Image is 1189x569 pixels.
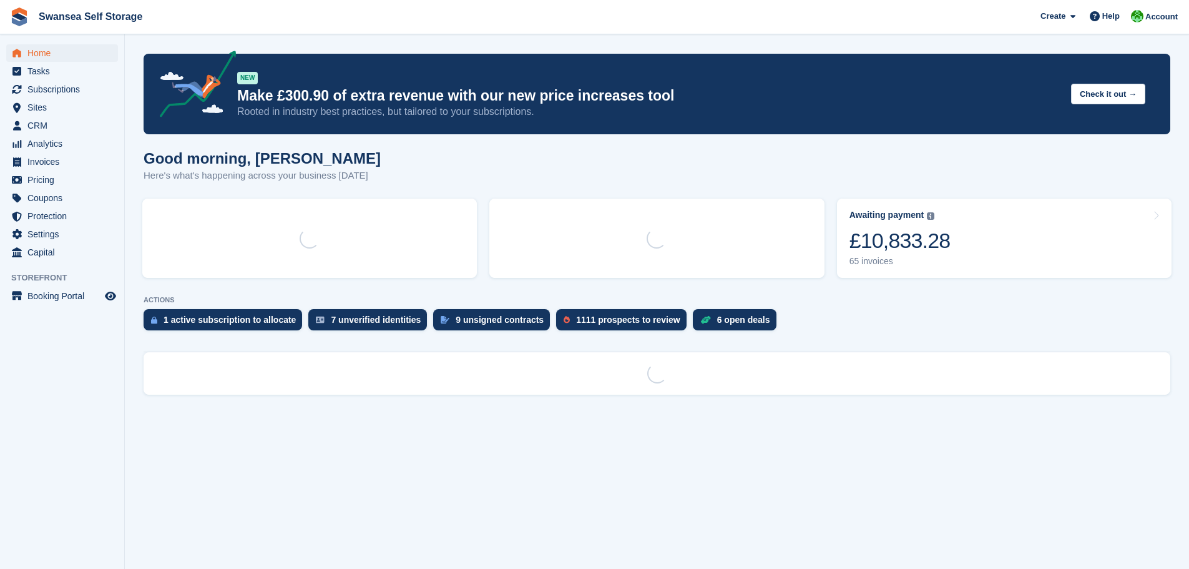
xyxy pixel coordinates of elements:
[144,309,308,337] a: 1 active subscription to allocate
[564,316,570,324] img: prospect-51fa495bee0391a8d652442698ab0144808aea92771e9ea1ae160a38d050c398.svg
[6,99,118,116] a: menu
[6,44,118,62] a: menu
[27,44,102,62] span: Home
[27,244,102,261] span: Capital
[6,62,118,80] a: menu
[27,171,102,189] span: Pricing
[1040,10,1065,22] span: Create
[103,289,118,304] a: Preview store
[6,135,118,152] a: menu
[6,207,118,225] a: menu
[576,315,680,325] div: 1111 prospects to review
[27,81,102,98] span: Subscriptions
[927,212,934,220] img: icon-info-grey-7440780725fd019a000dd9b08b2336e03edf1995a4989e88bcd33f0948082b44.svg
[6,153,118,171] a: menu
[237,105,1061,119] p: Rooted in industry best practices, but tailored to your subscriptions.
[164,315,296,325] div: 1 active subscription to allocate
[700,315,711,324] img: deal-1b604bf984904fb50ccaf53a9ad4b4a5d6e5aea283cecdc64d6e3604feb123c2.svg
[6,171,118,189] a: menu
[144,169,381,183] p: Here's what's happening across your business [DATE]
[27,287,102,305] span: Booking Portal
[27,62,102,80] span: Tasks
[6,244,118,261] a: menu
[34,6,147,27] a: Swansea Self Storage
[27,189,102,207] span: Coupons
[144,150,381,167] h1: Good morning, [PERSON_NAME]
[27,117,102,134] span: CRM
[27,225,102,243] span: Settings
[144,296,1170,304] p: ACTIONS
[6,117,118,134] a: menu
[6,189,118,207] a: menu
[316,316,325,324] img: verify_identity-adf6edd0f0f0b5bbfe63781bf79b02c33cf7c696d77639b501bdc392416b5a36.svg
[237,72,258,84] div: NEW
[27,153,102,171] span: Invoices
[27,207,102,225] span: Protection
[837,199,1172,278] a: Awaiting payment £10,833.28 65 invoices
[308,309,433,337] a: 7 unverified identities
[27,135,102,152] span: Analytics
[556,309,693,337] a: 1111 prospects to review
[27,99,102,116] span: Sites
[1145,11,1178,23] span: Account
[433,309,556,337] a: 9 unsigned contracts
[6,81,118,98] a: menu
[849,256,951,267] div: 65 invoices
[1071,84,1145,104] button: Check it out →
[693,309,783,337] a: 6 open deals
[1102,10,1120,22] span: Help
[151,316,157,324] img: active_subscription_to_allocate_icon-d502201f5373d7db506a760aba3b589e785aa758c864c3986d89f69b8ff3...
[849,210,924,220] div: Awaiting payment
[1131,10,1143,22] img: Andrew Robbins
[6,287,118,305] a: menu
[849,228,951,254] div: £10,833.28
[6,225,118,243] a: menu
[11,272,124,284] span: Storefront
[237,87,1061,105] p: Make £300.90 of extra revenue with our new price increases tool
[331,315,421,325] div: 7 unverified identities
[149,51,237,122] img: price-adjustments-announcement-icon-8257ccfd72463d97f412b2fc003d46551f7dbcb40ab6d574587a9cd5c0d94...
[717,315,770,325] div: 6 open deals
[456,315,544,325] div: 9 unsigned contracts
[10,7,29,26] img: stora-icon-8386f47178a22dfd0bd8f6a31ec36ba5ce8667c1dd55bd0f319d3a0aa187defe.svg
[441,316,449,324] img: contract_signature_icon-13c848040528278c33f63329250d36e43548de30e8caae1d1a13099fd9432cc5.svg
